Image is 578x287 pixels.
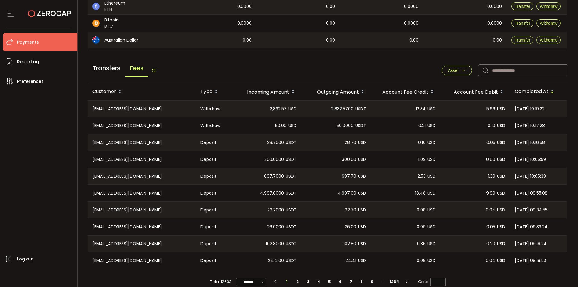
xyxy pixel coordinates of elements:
[196,101,232,117] div: Withdraw
[497,190,505,197] span: USD
[515,4,530,9] span: Transfer
[92,3,100,10] img: eth_portfolio.svg
[417,240,426,247] span: 0.36
[418,156,426,163] span: 1.09
[326,3,335,10] span: 0.00
[427,139,436,146] span: USD
[356,278,367,286] li: 8
[267,223,284,230] span: 26.0000
[358,223,366,230] span: USD
[409,37,418,44] span: 0.00
[540,38,557,42] span: Withdraw
[17,77,44,86] span: Preferences
[286,223,297,230] span: USDT
[515,257,546,264] span: [DATE] 09:18:53
[345,139,356,146] span: 28.70
[196,151,232,168] div: Deposit
[88,218,196,235] div: [EMAIL_ADDRESS][DOMAIN_NAME]
[511,2,534,10] button: Transfer
[104,23,119,30] span: BTC
[88,185,196,201] div: [EMAIL_ADDRESS][DOMAIN_NAME]
[442,66,472,75] button: Asset
[448,68,458,73] span: Asset
[497,257,505,264] span: USD
[288,105,297,112] span: USD
[511,36,534,44] button: Transfer
[345,223,356,230] span: 26.00
[427,122,436,129] span: USD
[536,2,561,10] button: Withdraw
[303,278,314,286] li: 3
[196,218,232,235] div: Deposit
[267,207,284,214] span: 22.7000
[548,258,578,287] div: Chat Widget
[497,105,505,112] span: USD
[427,156,436,163] span: USD
[237,3,252,10] span: 0.0000
[540,4,557,9] span: Withdraw
[515,38,530,42] span: Transfer
[510,87,567,97] div: Completed At
[335,278,346,286] li: 6
[497,223,505,230] span: USD
[486,190,495,197] span: 9.99
[416,105,426,112] span: 12.34
[337,122,353,129] span: 50.0000
[343,240,356,247] span: 102.80
[515,156,546,163] span: [DATE] 10:05:59
[196,185,232,201] div: Deposit
[237,20,252,27] span: 0.0000
[404,3,418,10] span: 0.0000
[338,190,356,197] span: 4,997.00
[268,257,284,264] span: 24.4100
[358,240,366,247] span: USD
[275,122,287,129] span: 50.00
[515,122,545,129] span: [DATE] 10:17:28
[417,257,426,264] span: 0.08
[88,87,196,97] div: Customer
[196,134,232,151] div: Deposit
[196,168,232,184] div: Deposit
[355,122,366,129] span: USDT
[17,255,34,264] span: Log out
[358,139,366,146] span: USD
[88,168,196,184] div: [EMAIL_ADDRESS][DOMAIN_NAME]
[497,122,505,129] span: USD
[388,278,400,286] li: 1264
[286,257,297,264] span: USDT
[196,117,232,134] div: Withdraw
[288,122,297,129] span: USD
[418,173,426,180] span: 2.53
[418,139,426,146] span: 0.10
[497,240,505,247] span: USD
[358,207,366,214] span: USD
[196,252,232,269] div: Deposit
[104,6,125,13] span: ETH
[515,223,548,230] span: [DATE] 09:33:24
[17,38,39,47] span: Payments
[511,19,534,27] button: Transfer
[486,207,495,214] span: 0.04
[540,21,557,26] span: Withdraw
[358,173,366,180] span: USD
[281,278,292,286] li: 1
[488,122,495,129] span: 0.10
[486,139,495,146] span: 0.05
[487,20,502,27] span: 0.0000
[427,257,436,264] span: USD
[515,240,547,247] span: [DATE] 09:19:24
[243,37,252,44] span: 0.00
[260,190,284,197] span: 4,997.0000
[286,139,297,146] span: USDT
[264,156,284,163] span: 300.0000
[427,105,436,112] span: USD
[342,156,356,163] span: 300.00
[427,173,436,180] span: USD
[313,278,324,286] li: 4
[493,37,502,44] span: 0.00
[497,207,505,214] span: USD
[92,20,100,27] img: btc_portfolio.svg
[515,207,548,214] span: [DATE] 09:34:55
[267,139,284,146] span: 28.7000
[196,236,232,252] div: Deposit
